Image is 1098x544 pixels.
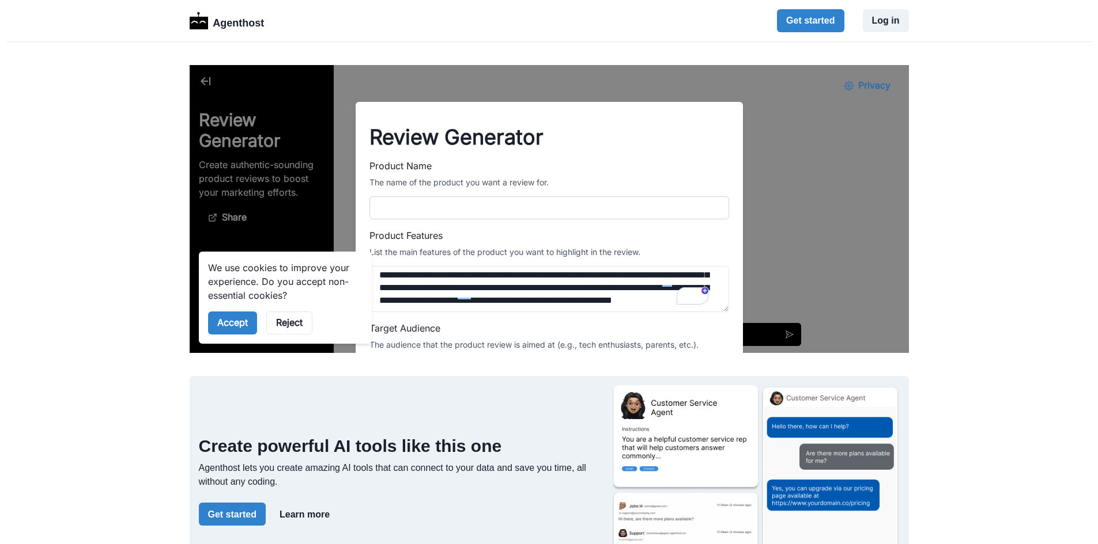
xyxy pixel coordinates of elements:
h2: Create powerful AI tools like this one [199,436,602,456]
a: LogoAgenthost [190,11,265,31]
button: Get started [777,9,844,32]
button: Learn more [270,503,339,526]
p: Agenthost lets you create amazing AI tools that can connect to your data and save you time, all w... [199,461,602,489]
button: Get started [199,503,266,526]
button: Log in [863,9,909,32]
iframe: Review Generator [190,65,909,353]
p: Agenthost [213,11,264,31]
img: Logo [190,12,209,29]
